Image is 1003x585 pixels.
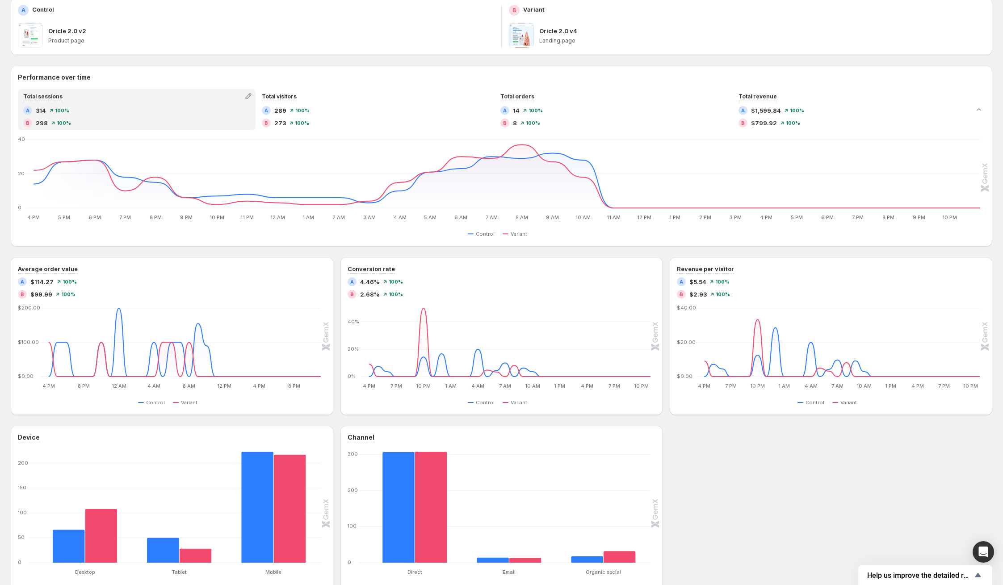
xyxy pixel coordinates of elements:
text: Desktop [75,569,95,575]
text: Tablet [172,569,187,575]
rect: Variant 32 [603,530,635,563]
span: 100 % [295,120,309,126]
text: 4 AM [394,214,407,220]
p: Variant [523,5,545,14]
text: 5 AM [424,214,436,220]
text: $40.00 [677,305,696,311]
text: 4 PM [580,383,593,389]
text: Organic social [585,569,621,575]
rect: Variant 108 [85,487,117,563]
span: 100 % [526,120,540,126]
text: 7 AM [486,214,498,220]
span: 100 % [295,108,310,113]
span: 273 [274,119,286,127]
button: Variant [173,397,201,408]
p: Oricle 2.0 v4 [539,26,577,35]
h2: A [264,108,268,113]
text: 7 PM [852,214,864,220]
text: 7 PM [608,383,620,389]
text: 7 PM [939,383,950,389]
text: 8 PM [78,383,90,389]
text: 4 AM [147,383,160,389]
text: 1 PM [885,383,897,389]
span: Total visitors [262,93,297,100]
p: Oricle 2.0 v2 [48,26,86,35]
text: 7 PM [390,383,402,389]
span: 100 % [55,108,69,113]
text: 300 [348,451,358,457]
p: Product page [48,37,494,44]
span: 289 [274,106,286,115]
text: 2 AM [332,214,345,220]
g: Mobile: Control 223,Variant 217 [227,452,321,563]
text: 10 PM [210,214,224,220]
span: $5.54 [689,277,706,286]
img: Oricle 2.0 v4 [509,23,534,48]
text: 4 PM [363,383,375,389]
text: 11 PM [240,214,254,220]
text: 1 AM [445,383,456,389]
text: 7 AM [499,383,511,389]
h2: A [503,108,507,113]
text: 12 PM [637,214,651,220]
text: 20 [18,170,25,177]
h2: B [350,292,354,297]
text: $20.00 [677,339,696,345]
button: Control [797,397,828,408]
text: 2 PM [699,214,711,220]
text: 0 [348,559,351,565]
text: 150 [18,484,26,491]
h2: B [26,120,29,126]
button: Control [468,397,498,408]
text: 40% [348,318,359,325]
text: 3 AM [363,214,376,220]
text: 200 [18,460,28,466]
button: Control [138,397,168,408]
text: 4 PM [27,214,40,220]
button: Variant [503,397,531,408]
span: $799.92 [751,119,777,127]
h2: B [512,7,516,14]
span: 100 % [389,292,403,297]
text: 200 [348,487,358,493]
rect: Variant 308 [415,452,447,563]
span: $1,599.84 [751,106,781,115]
span: 100 % [786,120,800,126]
h3: Channel [348,433,374,442]
img: Oricle 2.0 v2 [18,23,43,48]
text: 7 PM [119,214,131,220]
rect: Variant 28 [179,527,211,563]
rect: Control 307 [382,452,415,563]
rect: Control 66 [53,509,85,563]
text: 6 PM [821,214,834,220]
text: 7 AM [831,383,844,389]
span: 2.68% [360,290,380,299]
h3: Device [18,433,40,442]
span: 100 % [63,279,77,284]
text: 6 AM [454,214,467,220]
text: 50 [18,534,25,540]
h2: A [26,108,29,113]
text: 0% [348,373,356,379]
span: 4.46% [360,277,380,286]
text: 8 PM [288,383,300,389]
span: Variant [511,230,527,237]
span: Control [476,230,495,237]
text: 4 PM [253,383,265,389]
h2: A [350,279,354,284]
text: 1 AM [779,383,790,389]
text: 12 AM [112,383,126,389]
text: 10 AM [575,214,591,220]
span: 100 % [716,292,730,297]
text: 100 [18,509,27,516]
text: 10 PM [634,383,649,389]
button: Control [468,229,498,239]
g: Email: Control 14,Variant 13 [462,452,556,563]
h3: Conversion rate [348,264,395,273]
span: Variant [840,399,857,406]
rect: Variant 217 [273,452,306,563]
h2: A [21,7,25,14]
h2: Performance over time [18,73,985,82]
text: 11 AM [607,214,621,220]
text: 3 PM [730,214,742,220]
